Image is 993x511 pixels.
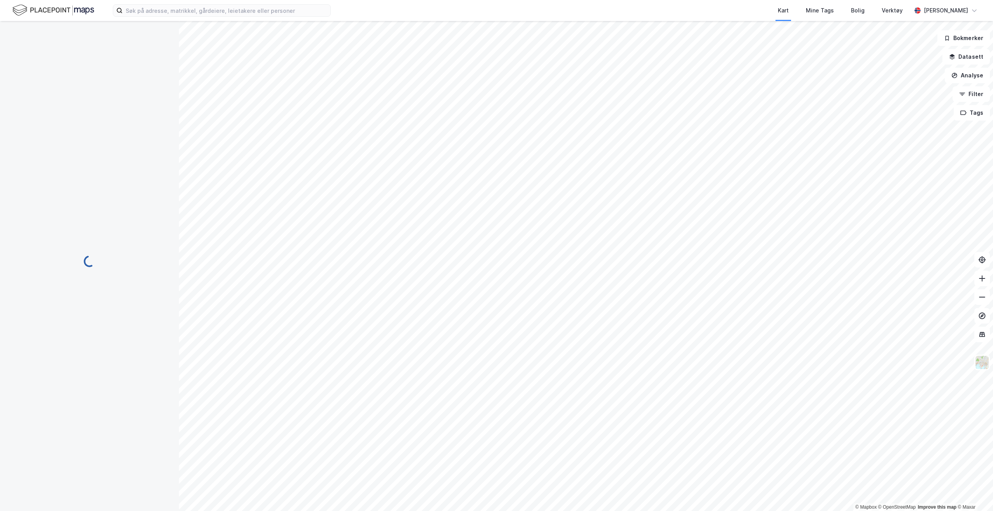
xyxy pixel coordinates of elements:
[123,5,330,16] input: Søk på adresse, matrikkel, gårdeiere, leietakere eller personer
[855,504,877,510] a: Mapbox
[937,30,990,46] button: Bokmerker
[954,105,990,121] button: Tags
[954,474,993,511] div: Kontrollprogram for chat
[918,504,956,510] a: Improve this map
[778,6,789,15] div: Kart
[942,49,990,65] button: Datasett
[945,68,990,83] button: Analyse
[953,86,990,102] button: Filter
[882,6,903,15] div: Verktøy
[83,255,96,268] img: spinner.a6d8c91a73a9ac5275cf975e30b51cfb.svg
[878,504,916,510] a: OpenStreetMap
[12,3,94,17] img: logo.f888ab2527a4732fd821a326f86c7f29.svg
[954,474,993,511] iframe: Chat Widget
[975,355,989,370] img: Z
[924,6,968,15] div: [PERSON_NAME]
[806,6,834,15] div: Mine Tags
[851,6,865,15] div: Bolig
